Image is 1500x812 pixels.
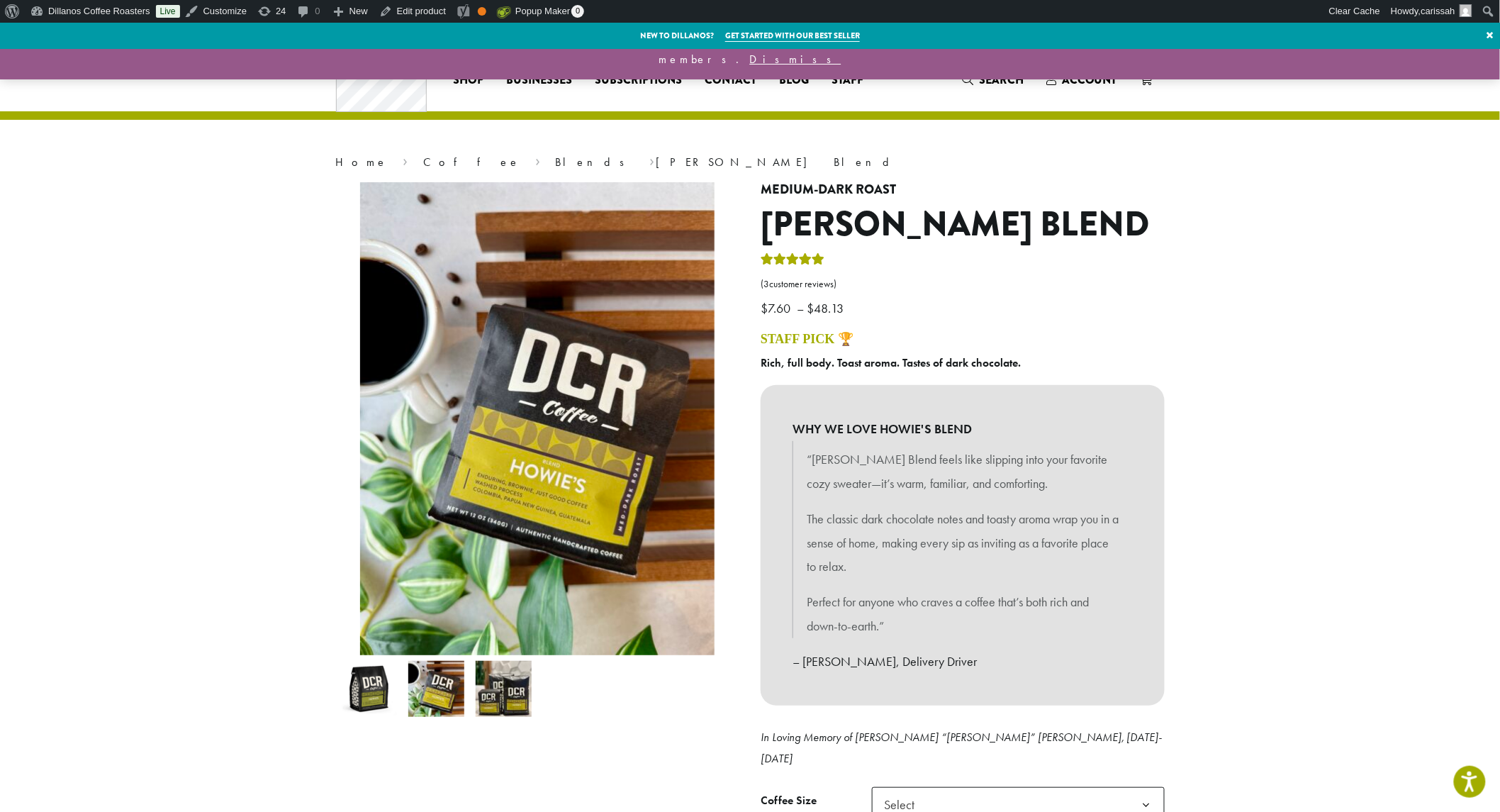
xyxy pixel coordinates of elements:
[779,72,809,89] span: Blog
[453,72,483,89] span: Shop
[571,5,584,18] span: 0
[442,69,495,91] a: Shop
[761,204,1165,245] h1: [PERSON_NAME] Blend
[705,72,756,89] span: Contact
[807,507,1119,579] p: The classic dark chocolate notes and toasty aroma wrap you in a sense of home, making every sip a...
[750,52,841,67] a: Dismiss
[556,155,634,169] a: Blends
[761,730,1163,766] em: In Loving Memory of [PERSON_NAME] “[PERSON_NAME]” [PERSON_NAME], [DATE]-[DATE]
[535,149,540,171] span: ›
[763,278,769,290] span: 3
[403,149,408,171] span: ›
[761,355,1021,370] b: Rich, full body. Toast aroma. Tastes of dark chocolate.
[360,182,715,655] img: Howie's Blend - Image 2
[761,251,824,272] div: Rated 4.67 out of 5
[832,72,863,89] span: Staff
[979,72,1024,88] span: Search
[820,69,875,91] a: Staff
[341,661,397,717] img: Howie's Blend
[797,300,804,316] span: –
[1481,23,1500,48] a: ×
[807,300,814,316] span: $
[1062,72,1117,88] span: Account
[807,447,1119,496] p: “[PERSON_NAME] Blend feels like slipping into your favorite cozy sweater—it’s warm, familiar, and...
[807,590,1119,638] p: Perfect for anyone who craves a coffee that’s both rich and down-to-earth.”
[761,182,1165,198] h4: Medium-Dark Roast
[649,149,654,171] span: ›
[807,300,847,316] bdi: 48.13
[478,7,486,16] div: OK
[595,72,682,89] span: Subscriptions
[335,155,388,169] a: Home
[476,661,532,717] img: Howie's Blend - Image 3
[408,661,464,717] img: Howie's Blend - Image 2
[335,154,1165,171] nav: Breadcrumb
[793,650,1133,674] p: – [PERSON_NAME], Delivery Driver
[761,791,872,811] label: Coffee Size
[761,300,768,316] span: $
[1421,6,1455,16] span: carissah
[951,68,1035,91] a: Search
[506,72,572,89] span: Businesses
[761,277,1165,291] a: (3customer reviews)
[761,300,794,316] bdi: 7.60
[156,5,180,18] a: Live
[423,155,520,169] a: Coffee
[793,417,1133,441] b: WHY WE LOVE HOWIE'S BLEND
[725,30,860,42] a: Get started with our best seller
[761,332,853,346] a: STAFF PICK 🏆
